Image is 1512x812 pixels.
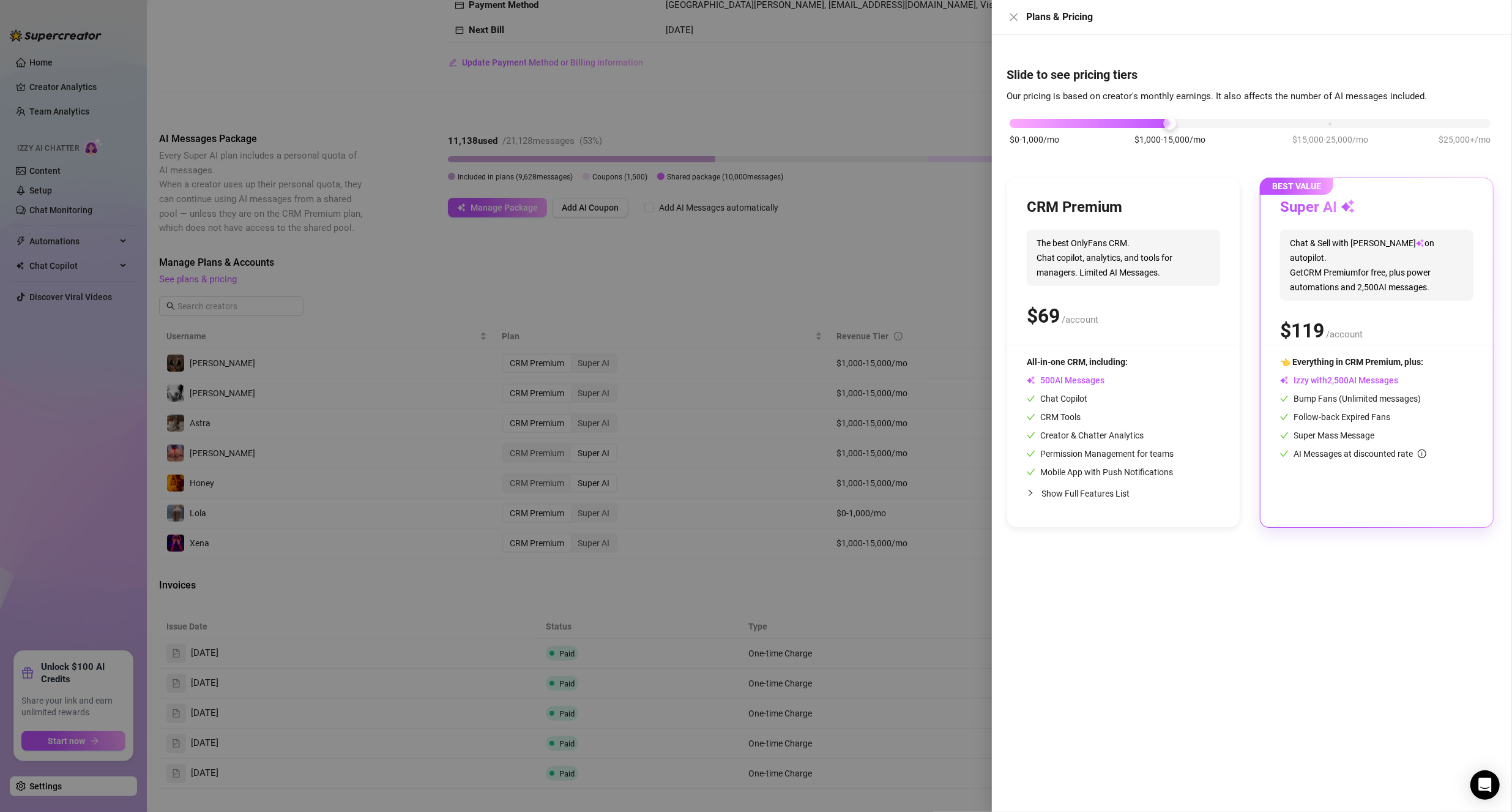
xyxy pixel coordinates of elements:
div: Plans & Pricing [1026,10,1497,24]
span: $ [1027,304,1060,328]
span: info-circle [1418,449,1426,458]
span: Permission Management for teams [1027,449,1174,459]
span: CRM Tools [1027,412,1081,422]
span: collapsed [1027,489,1034,497]
button: Close [1007,10,1021,24]
span: Bump Fans (Unlimited messages) [1280,394,1421,404]
span: Super Mass Message [1280,430,1374,440]
span: All-in-one CRM, including: [1027,357,1128,367]
span: $15,000-25,000/mo [1292,133,1368,146]
div: Open Intercom Messenger [1470,770,1500,800]
span: 👈 Everything in CRM Premium, plus: [1280,357,1423,367]
span: check [1027,394,1035,403]
span: Our pricing is based on creator's monthly earnings. It also affects the number of AI messages inc... [1007,91,1427,102]
h3: CRM Premium [1027,198,1122,217]
span: check [1027,431,1035,440]
span: Creator & Chatter Analytics [1027,430,1144,440]
span: check [1280,431,1289,440]
span: AI Messages [1027,375,1104,385]
span: BEST VALUE [1260,178,1333,195]
span: check [1280,449,1289,458]
div: Show Full Features List [1027,479,1220,508]
span: Izzy with AI Messages [1280,375,1398,385]
span: $1,000-15,000/mo [1134,133,1205,146]
span: Chat & Sell with [PERSON_NAME] on autopilot. Get CRM Premium for free, plus power automations and... [1280,230,1473,301]
span: $ [1280,319,1324,342]
span: /account [1062,314,1098,325]
span: check [1027,413,1035,421]
span: check [1280,413,1289,421]
h3: Super AI [1280,198,1355,217]
span: Show Full Features List [1041,489,1130,498]
span: check [1027,468,1035,476]
span: check [1027,449,1035,458]
span: /account [1326,329,1363,340]
span: check [1280,394,1289,403]
span: Mobile App with Push Notifications [1027,467,1173,477]
span: Chat Copilot [1027,394,1087,404]
span: $25,000+/mo [1439,133,1491,146]
h4: Slide to see pricing tiers [1007,66,1497,83]
span: $0-1,000/mo [1010,133,1059,146]
span: AI Messages at discounted rate [1294,449,1426,459]
span: The best OnlyFans CRM. Chat copilot, analytics, and tools for managers. Limited AI Messages. [1027,230,1220,286]
span: close [1009,12,1019,22]
span: Follow-back Expired Fans [1280,412,1390,422]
